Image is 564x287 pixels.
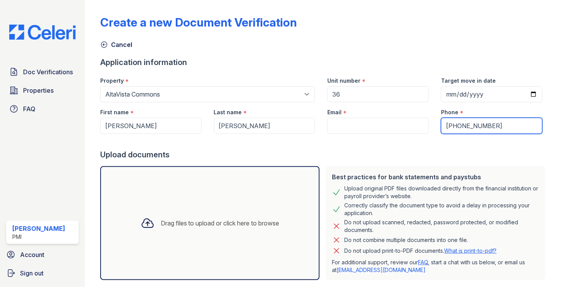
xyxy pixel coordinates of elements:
[332,172,539,182] div: Best practices for bank statements and paystubs
[418,259,428,265] a: FAQ
[214,108,242,116] label: Last name
[3,247,82,262] a: Account
[23,67,73,77] span: Doc Verifications
[327,77,360,85] label: Unit number
[100,108,129,116] label: First name
[23,104,35,113] span: FAQ
[12,233,65,241] div: PMI
[327,108,342,116] label: Email
[20,269,44,278] span: Sign out
[441,108,458,116] label: Phone
[332,259,539,274] p: For additional support, review our , start a chat with us below, or email us at
[100,15,297,29] div: Create a new Document Verification
[12,224,65,233] div: [PERSON_NAME]
[444,247,497,254] a: What is print-to-pdf?
[6,83,79,98] a: Properties
[3,25,82,40] img: CE_Logo_Blue-a8612792a0a2168367f1c8372b55b34899dd931a85d93a1a3d3e32e68fde9ad4.png
[344,219,539,234] div: Do not upload scanned, redacted, password protected, or modified documents.
[100,57,549,68] div: Application information
[6,101,79,117] a: FAQ
[20,250,44,259] span: Account
[344,235,468,245] div: Do not combine multiple documents into one file.
[3,265,82,281] a: Sign out
[161,219,279,228] div: Drag files to upload or click here to browse
[6,64,79,80] a: Doc Verifications
[337,267,426,273] a: [EMAIL_ADDRESS][DOMAIN_NAME]
[344,185,539,200] div: Upload original PDF files downloaded directly from the financial institution or payroll provider’...
[344,202,539,217] div: Correctly classify the document type to avoid a delay in processing your application.
[100,40,132,49] a: Cancel
[441,77,496,85] label: Target move in date
[100,77,124,85] label: Property
[344,247,497,255] p: Do not upload print-to-PDF documents.
[23,86,54,95] span: Properties
[100,149,549,160] div: Upload documents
